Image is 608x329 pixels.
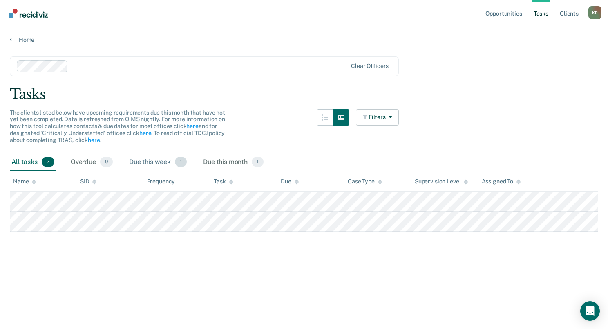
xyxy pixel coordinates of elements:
div: Overdue0 [69,153,114,171]
div: Task [214,178,233,185]
img: Recidiviz [9,9,48,18]
div: Due [281,178,299,185]
a: here [186,123,198,129]
a: Home [10,36,598,43]
div: Name [13,178,36,185]
a: here [139,130,151,136]
div: K R [588,6,601,19]
span: 1 [175,157,187,167]
button: Profile dropdown button [588,6,601,19]
div: Open Intercom Messenger [580,301,600,321]
button: Filters [356,109,399,126]
span: 2 [42,157,54,167]
div: All tasks2 [10,153,56,171]
span: 1 [252,157,264,167]
span: The clients listed below have upcoming requirements due this month that have not yet been complet... [10,109,225,143]
div: Tasks [10,86,598,103]
div: Due this week1 [127,153,188,171]
div: Clear officers [351,63,389,70]
div: Case Type [348,178,382,185]
a: here [88,137,100,143]
span: 0 [100,157,113,167]
div: Frequency [147,178,175,185]
div: Due this month1 [201,153,265,171]
div: Supervision Level [415,178,468,185]
div: Assigned To [482,178,521,185]
div: SID [80,178,97,185]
